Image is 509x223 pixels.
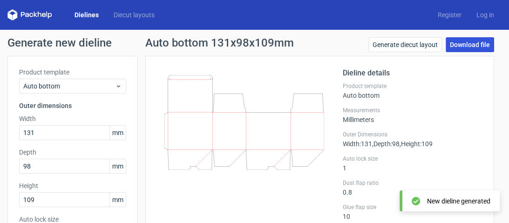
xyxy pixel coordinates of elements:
[343,82,482,99] div: Auto bottom
[109,159,126,173] span: mm
[343,107,482,123] div: Millimeters
[343,131,482,138] label: Outer Dimensions
[343,82,482,90] label: Product template
[427,196,490,206] div: New dieline generated
[19,114,126,123] label: Width
[343,140,372,148] span: Width : 131
[343,155,482,172] div: 1
[7,37,502,48] h1: Generate new dieline
[343,107,482,114] label: Measurements
[343,68,482,79] h2: Dieline details
[343,203,482,211] label: Glue flap size
[343,179,482,187] label: Dust flap ratio
[19,68,126,77] label: Product template
[343,155,482,162] label: Auto lock size
[469,10,502,20] a: Log in
[446,37,494,52] a: Download file
[106,10,162,20] a: Diecut layouts
[109,193,126,207] span: mm
[430,10,469,20] a: Register
[343,203,482,220] div: 10
[109,126,126,140] span: mm
[400,140,433,148] span: , Height : 109
[19,101,126,110] h3: Outer dimensions
[368,37,442,52] a: Generate diecut layout
[67,10,106,20] a: Dielines
[372,140,400,148] span: , Depth : 98
[23,81,115,91] span: Auto bottom
[19,148,126,157] label: Depth
[19,181,126,190] label: Height
[145,37,294,48] h1: Auto bottom 131x98x109mm
[343,179,482,196] div: 0.8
